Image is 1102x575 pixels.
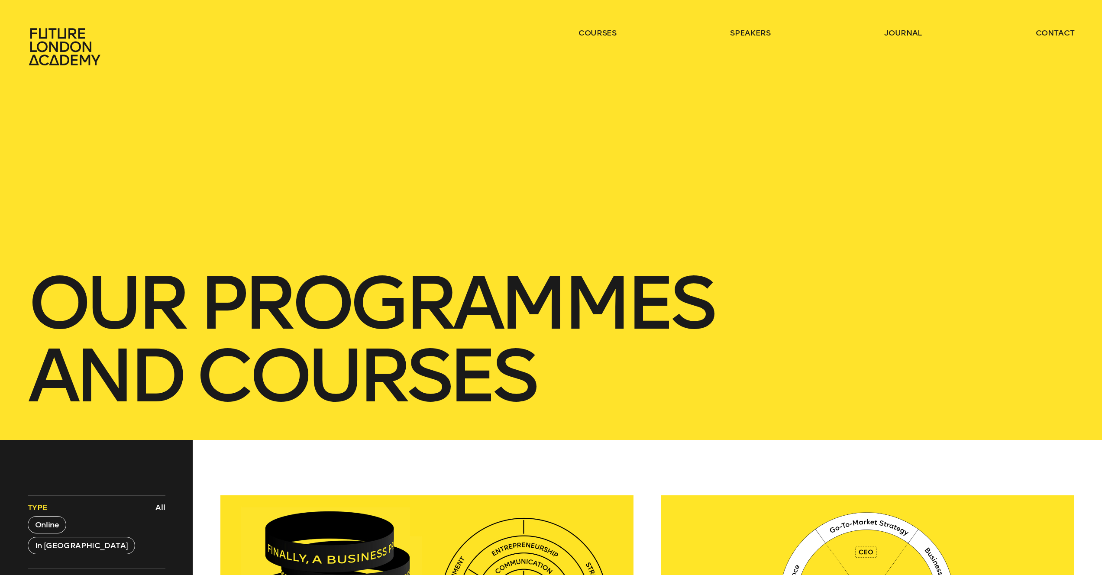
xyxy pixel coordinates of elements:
[28,516,67,533] button: Online
[28,502,48,513] span: Type
[28,537,136,554] button: In [GEOGRAPHIC_DATA]
[578,28,617,38] a: courses
[884,28,922,38] a: journal
[730,28,770,38] a: speakers
[28,267,1075,412] h1: our Programmes and courses
[153,500,168,515] button: All
[1036,28,1075,38] a: contact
